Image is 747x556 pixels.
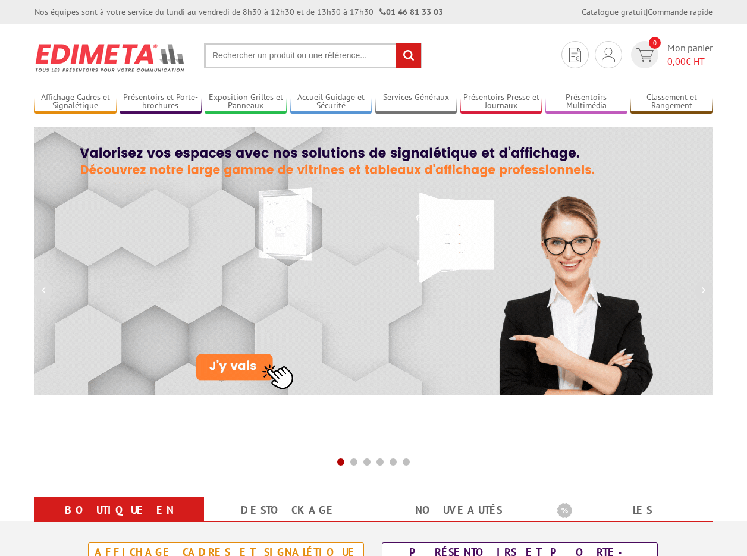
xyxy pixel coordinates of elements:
a: Accueil Guidage et Sécurité [290,92,372,112]
img: devis rapide [636,48,654,62]
a: Exposition Grilles et Panneaux [205,92,287,112]
a: Services Généraux [375,92,457,112]
span: 0,00 [667,55,686,67]
a: Présentoirs et Porte-brochures [120,92,202,112]
a: Présentoirs Multimédia [545,92,627,112]
a: Présentoirs Presse et Journaux [460,92,542,112]
a: Commande rapide [648,7,713,17]
a: Classement et Rangement [630,92,713,112]
div: Nos équipes sont à votre service du lundi au vendredi de 8h30 à 12h30 et de 13h30 à 17h30 [34,6,443,18]
a: Boutique en ligne [49,500,190,542]
span: Mon panier [667,41,713,68]
a: Affichage Cadres et Signalétique [34,92,117,112]
a: Catalogue gratuit [582,7,646,17]
span: 0 [649,37,661,49]
img: devis rapide [569,48,581,62]
strong: 01 46 81 33 03 [379,7,443,17]
a: devis rapide 0 Mon panier 0,00€ HT [628,41,713,68]
input: Rechercher un produit ou une référence... [204,43,422,68]
a: Les promotions [557,500,698,542]
a: Destockage [218,500,359,521]
div: | [582,6,713,18]
img: devis rapide [602,48,615,62]
span: € HT [667,55,713,68]
img: Présentoir, panneau, stand - Edimeta - PLV, affichage, mobilier bureau, entreprise [34,36,186,80]
a: nouveautés [388,500,529,521]
b: Les promotions [557,500,706,523]
input: rechercher [396,43,421,68]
